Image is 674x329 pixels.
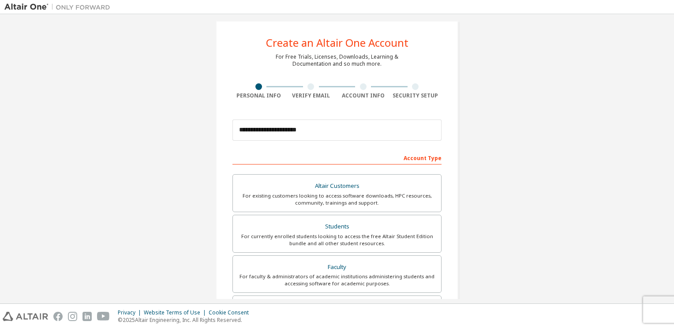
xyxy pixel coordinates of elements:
div: Verify Email [285,92,337,99]
img: linkedin.svg [82,312,92,321]
div: Students [238,221,436,233]
div: Create an Altair One Account [266,37,408,48]
div: Security Setup [389,92,442,99]
div: Account Info [337,92,389,99]
img: altair_logo.svg [3,312,48,321]
div: For Free Trials, Licenses, Downloads, Learning & Documentation and so much more. [276,53,398,67]
div: For currently enrolled students looking to access the free Altair Student Edition bundle and all ... [238,233,436,247]
img: youtube.svg [97,312,110,321]
div: Altair Customers [238,180,436,192]
div: Privacy [118,309,144,316]
div: Cookie Consent [209,309,254,316]
img: Altair One [4,3,115,11]
div: Website Terms of Use [144,309,209,316]
p: © 2025 Altair Engineering, Inc. All Rights Reserved. [118,316,254,324]
img: instagram.svg [68,312,77,321]
div: Faculty [238,261,436,273]
div: Personal Info [232,92,285,99]
div: For faculty & administrators of academic institutions administering students and accessing softwa... [238,273,436,287]
img: facebook.svg [53,312,63,321]
div: Account Type [232,150,442,164]
div: For existing customers looking to access software downloads, HPC resources, community, trainings ... [238,192,436,206]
